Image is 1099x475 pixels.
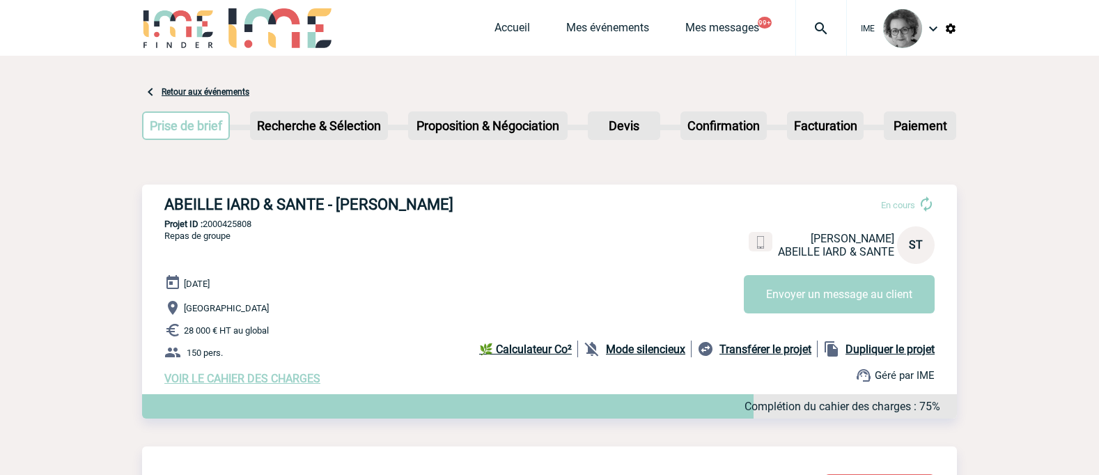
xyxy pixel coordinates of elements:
span: [PERSON_NAME] [811,232,894,245]
span: En cours [881,200,915,210]
img: file_copy-black-24dp.png [823,341,840,357]
img: 101028-0.jpg [883,9,922,48]
b: Mode silencieux [606,343,685,356]
a: VOIR LE CAHIER DES CHARGES [164,372,320,385]
span: Géré par IME [875,369,935,382]
span: 28 000 € HT au global [184,325,269,336]
a: Mes événements [566,21,649,40]
button: Envoyer un message au client [744,275,935,313]
b: Dupliquer le projet [845,343,935,356]
p: Prise de brief [143,113,228,139]
span: Repas de groupe [164,231,231,241]
span: 150 pers. [187,348,223,358]
p: Paiement [885,113,955,139]
p: Devis [589,113,659,139]
span: ST [909,238,923,251]
button: 99+ [758,17,772,29]
h3: ABEILLE IARD & SANTE - [PERSON_NAME] [164,196,582,213]
p: Confirmation [682,113,765,139]
span: ABEILLE IARD & SANTE [778,245,894,258]
img: portable.png [754,236,767,249]
p: Recherche & Sélection [251,113,387,139]
a: Retour aux événements [162,87,249,97]
span: [GEOGRAPHIC_DATA] [184,303,269,313]
b: Projet ID : [164,219,203,229]
p: Proposition & Négociation [410,113,566,139]
p: Facturation [788,113,863,139]
span: IME [861,24,875,33]
a: Accueil [494,21,530,40]
b: 🌿 Calculateur Co² [479,343,572,356]
a: Mes messages [685,21,759,40]
img: IME-Finder [142,8,215,48]
b: Transférer le projet [719,343,811,356]
p: 2000425808 [142,219,957,229]
img: support.png [855,367,872,384]
a: 🌿 Calculateur Co² [479,341,578,357]
span: [DATE] [184,279,210,289]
